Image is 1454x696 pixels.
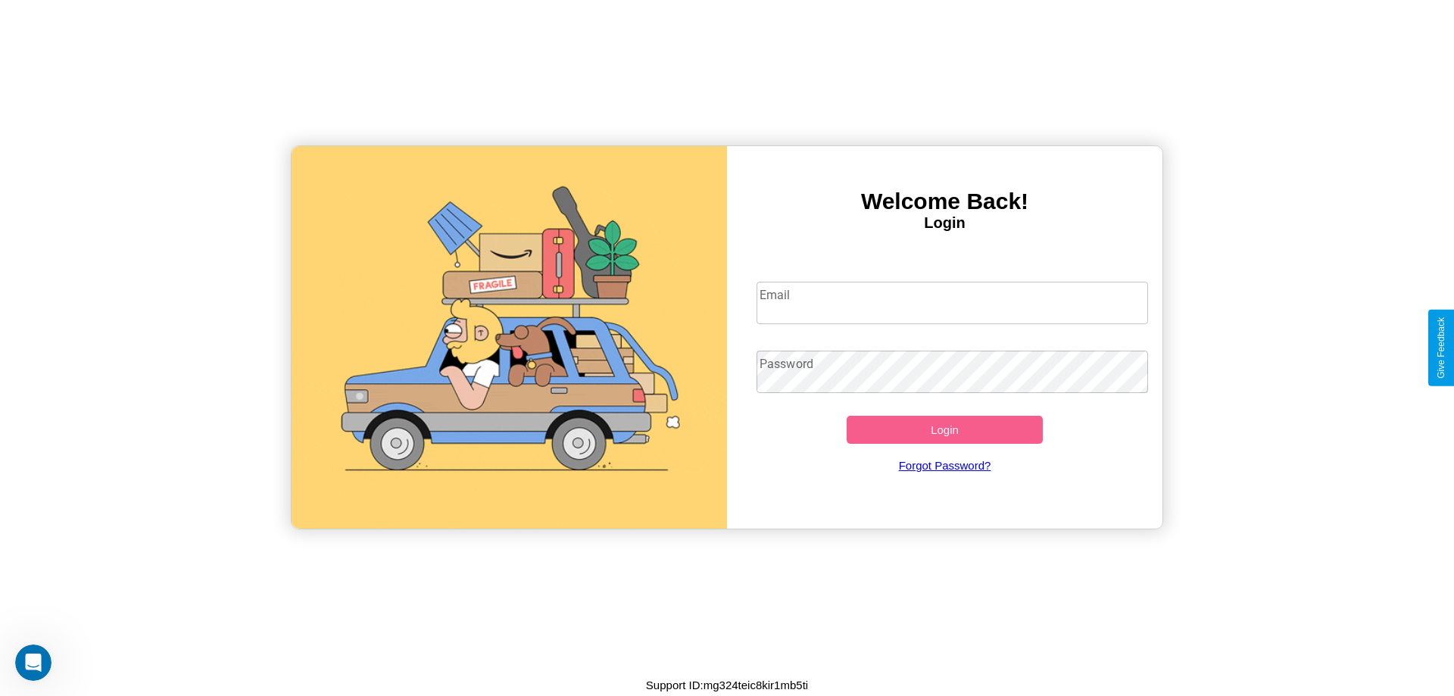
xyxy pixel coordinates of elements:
[749,444,1141,487] a: Forgot Password?
[646,675,808,695] p: Support ID: mg324teic8kir1mb5ti
[847,416,1043,444] button: Login
[727,214,1162,232] h4: Login
[1436,317,1446,379] div: Give Feedback
[727,189,1162,214] h3: Welcome Back!
[15,645,51,681] iframe: Intercom live chat
[292,146,727,529] img: gif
